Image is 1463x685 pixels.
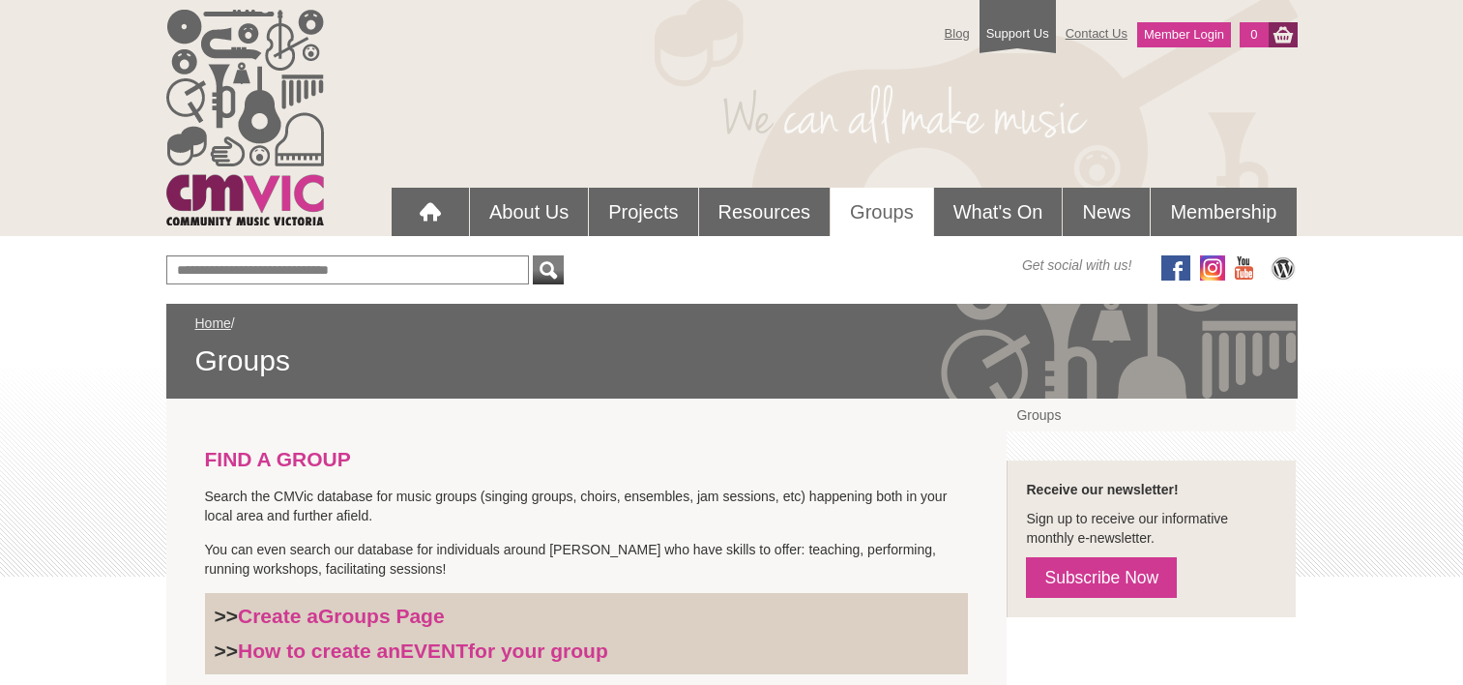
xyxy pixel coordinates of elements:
strong: FIND A GROUP [205,448,351,470]
span: Get social with us! [1022,255,1132,275]
a: Groups [831,188,933,236]
a: What's On [934,188,1063,236]
a: Projects [589,188,697,236]
p: You can even search our database for individuals around [PERSON_NAME] who have skills to offer: t... [205,540,969,579]
a: Blog [935,16,980,50]
a: Home [195,315,231,331]
a: Groups [1007,399,1296,432]
a: About Us [470,188,588,236]
p: Sign up to receive our informative monthly e-newsletter. [1026,509,1276,548]
h3: >> [215,639,959,664]
p: Search the CMVic database for music groups (singing groups, choirs, ensembles, jam sessions, etc)... [205,487,969,525]
a: Subscribe Now [1026,557,1177,598]
h3: >> [215,604,959,629]
a: How to create anEVENTfor your group [238,640,608,662]
strong: Receive our newsletter! [1026,482,1178,497]
a: 0 [1240,22,1268,47]
img: CMVic Blog [1269,255,1298,281]
a: Create aGroups Page [238,605,445,627]
strong: EVENT [400,640,468,662]
span: Groups [195,342,1269,379]
a: News [1063,188,1150,236]
a: Membership [1151,188,1296,236]
strong: Groups Page [318,605,445,627]
img: cmvic_logo.png [166,10,324,225]
div: / [195,313,1269,379]
a: Resources [699,188,831,236]
a: Contact Us [1056,16,1137,50]
a: Member Login [1137,22,1231,47]
img: icon-instagram.png [1200,255,1225,281]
